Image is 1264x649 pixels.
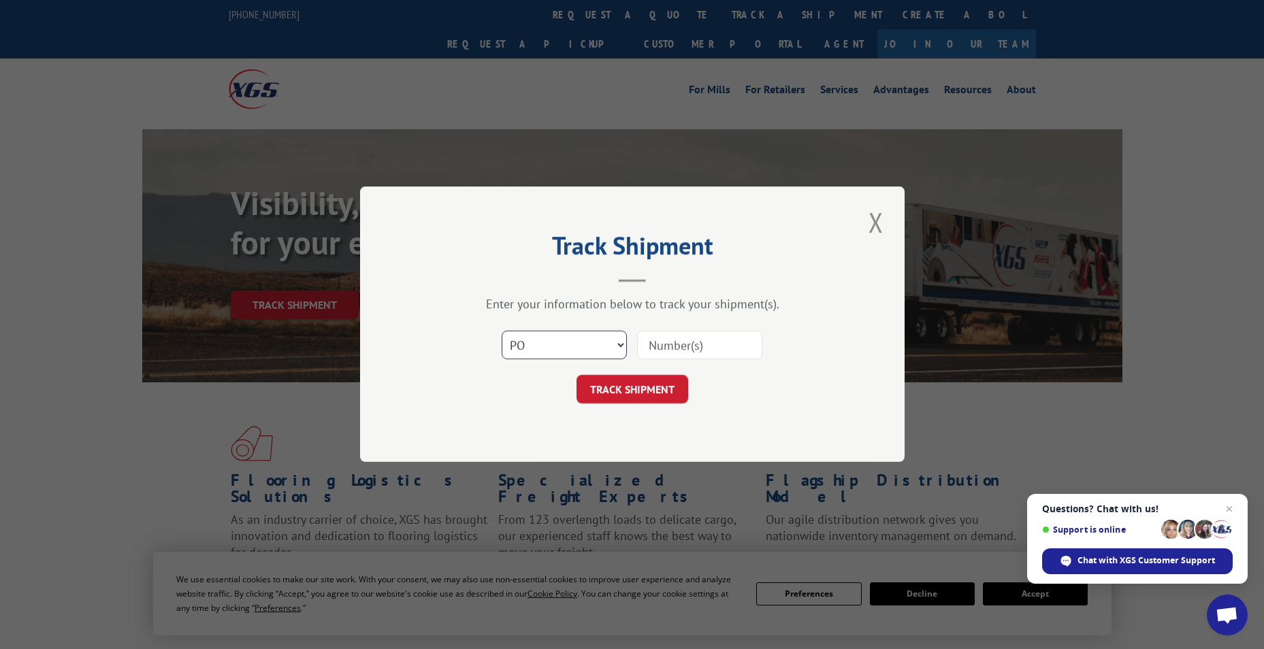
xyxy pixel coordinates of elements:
[637,331,762,360] input: Number(s)
[1042,525,1156,535] span: Support is online
[577,376,688,404] button: TRACK SHIPMENT
[864,203,888,241] button: Close modal
[1042,548,1233,574] span: Chat with XGS Customer Support
[428,236,837,262] h2: Track Shipment
[1042,503,1233,514] span: Questions? Chat with us!
[428,297,837,312] div: Enter your information below to track your shipment(s).
[1207,595,1248,635] a: Open chat
[1077,554,1215,567] span: Chat with XGS Customer Support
